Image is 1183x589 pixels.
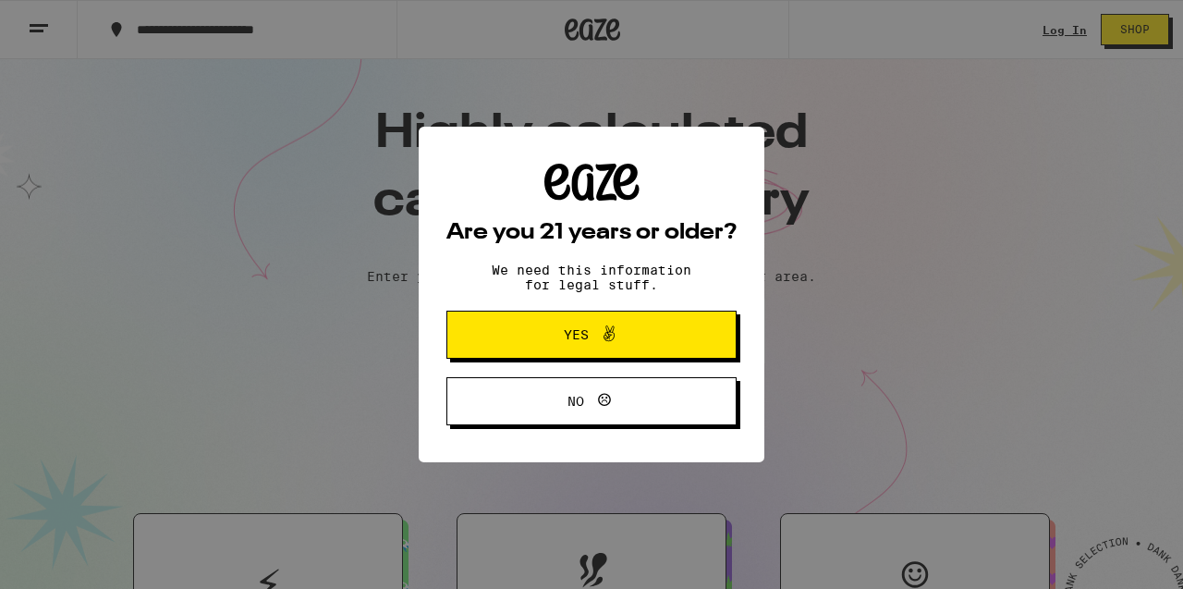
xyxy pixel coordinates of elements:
[446,377,737,425] button: No
[567,395,584,408] span: No
[564,328,589,341] span: Yes
[476,263,707,292] p: We need this information for legal stuff.
[11,13,133,28] span: Hi. Need any help?
[446,311,737,359] button: Yes
[446,222,737,244] h2: Are you 21 years or older?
